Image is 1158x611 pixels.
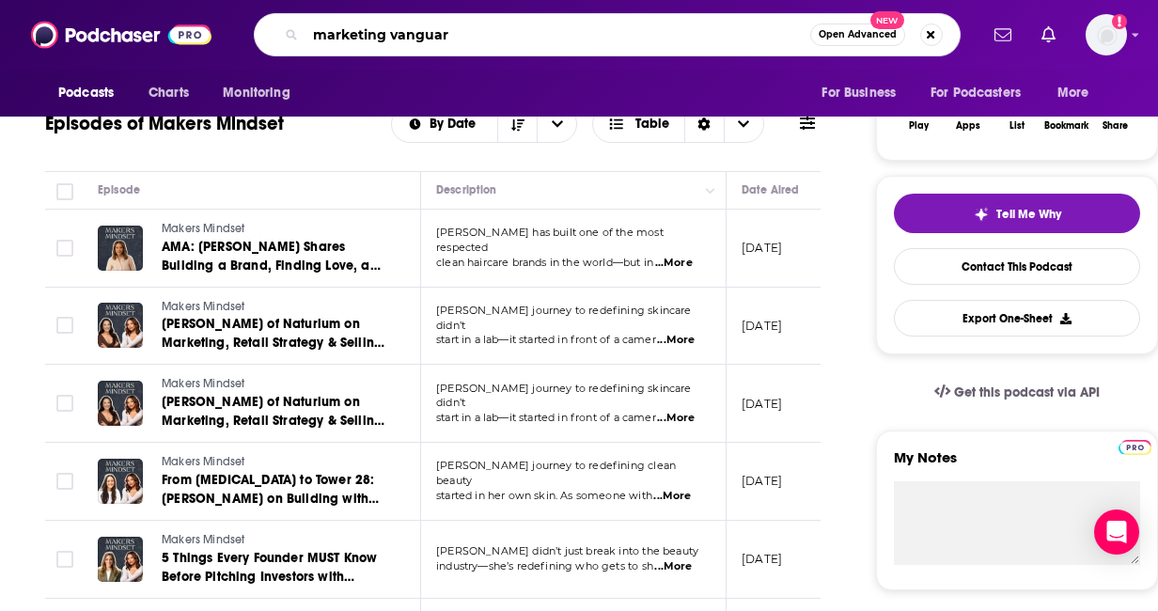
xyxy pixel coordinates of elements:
button: Open AdvancedNew [810,23,905,46]
div: Play [909,120,929,132]
span: ...More [657,411,695,426]
div: Episode [98,179,140,201]
span: From [MEDICAL_DATA] to Tower 28: [PERSON_NAME] on Building with Purpose, Raising Smart Capital, a... [162,472,379,544]
img: User Profile [1086,14,1127,55]
span: Charts [149,80,189,106]
img: Podchaser Pro [1119,440,1151,455]
input: Search podcasts, credits, & more... [305,20,810,50]
span: AMA: [PERSON_NAME] Shares Building a Brand, Finding Love, and Doing the Hard Things [162,239,386,292]
a: Makers Mindset [162,454,387,471]
button: Column Actions [699,180,722,202]
span: industry—she’s redefining who gets to sh [436,559,653,572]
div: Share [1103,120,1128,132]
span: Monitoring [223,80,289,106]
span: Open Advanced [819,30,897,39]
span: For Business [822,80,896,106]
span: ...More [657,333,695,348]
span: [PERSON_NAME] journey to redefining clean beauty [436,459,676,487]
div: Description [436,179,496,201]
button: Sort Direction [497,106,537,142]
p: [DATE] [742,473,782,489]
span: Makers Mindset [162,377,244,390]
button: Export One-Sheet [894,300,1140,337]
button: open menu [537,106,576,142]
span: Makers Mindset [162,455,244,468]
span: For Podcasters [931,80,1021,106]
span: Toggle select row [56,473,73,490]
span: Toggle select row [56,395,73,412]
span: clean haircare brands in the world—but in [436,256,653,269]
button: tell me why sparkleTell Me Why [894,194,1140,233]
button: open menu [1044,75,1113,111]
span: ...More [653,489,691,504]
span: Toggle select row [56,317,73,334]
span: [PERSON_NAME] of Naturium on Marketing, Retail Strategy & Selling to e.l.f. Beauty for $355M [162,316,384,369]
a: Show notifications dropdown [987,19,1019,51]
div: Open Intercom Messenger [1094,509,1139,555]
button: open menu [808,75,919,111]
img: Podchaser - Follow, Share and Rate Podcasts [31,17,211,53]
button: open menu [918,75,1048,111]
span: started in her own skin. As someone with [436,489,652,502]
div: Bookmark [1044,120,1088,132]
a: From [MEDICAL_DATA] to Tower 28: [PERSON_NAME] on Building with Purpose, Raising Smart Capital, a... [162,471,387,509]
a: Makers Mindset [162,532,387,549]
a: Makers Mindset [162,299,387,316]
span: Makers Mindset [162,300,244,313]
span: Makers Mindset [162,222,244,235]
button: Choose View [592,105,764,143]
span: start in a lab—it started in front of a camer [436,411,656,424]
p: [DATE] [742,318,782,334]
button: open menu [210,75,314,111]
div: Sort Direction [684,106,724,142]
span: [PERSON_NAME] didn’t just break into the beauty [436,544,698,557]
span: [PERSON_NAME] has built one of the most respected [436,226,664,254]
span: Makers Mindset [162,533,244,546]
a: Get this podcast via API [919,369,1115,415]
span: More [1057,80,1089,106]
a: Show notifications dropdown [1034,19,1063,51]
span: ...More [654,559,692,574]
a: [PERSON_NAME] of Naturium on Marketing, Retail Strategy & Selling to e.l.f. Beauty for $355M [162,315,387,352]
div: List [1009,120,1025,132]
button: open menu [45,75,138,111]
svg: Add a profile image [1112,14,1127,29]
a: Contact This Podcast [894,248,1140,285]
span: [PERSON_NAME] of Naturium on Marketing, Retail Strategy & Selling to e.l.f. Beauty for $355M [162,394,384,447]
span: Toggle select row [56,240,73,257]
h1: Episodes of Makers Mindset [45,112,284,135]
span: Logged in as sophiak [1086,14,1127,55]
a: Makers Mindset [162,376,387,393]
div: Date Aired [742,179,799,201]
h2: Choose List sort [391,105,578,143]
p: [DATE] [742,551,782,567]
span: ...More [655,256,693,271]
p: [DATE] [742,396,782,412]
span: Get this podcast via API [954,384,1100,400]
button: open menu [392,117,498,131]
span: By Date [430,117,482,131]
div: Apps [956,120,980,132]
label: My Notes [894,448,1140,481]
span: [PERSON_NAME] journey to redefining skincare didn’t [436,382,692,410]
a: 5 Things Every Founder MUST Know Before Pitching Investors with [PERSON_NAME] of True Beauty Vent... [162,549,387,587]
span: New [870,11,904,29]
span: Tell Me Why [996,207,1061,222]
a: Charts [136,75,200,111]
a: [PERSON_NAME] of Naturium on Marketing, Retail Strategy & Selling to e.l.f. Beauty for $355M [162,393,387,431]
a: AMA: [PERSON_NAME] Shares Building a Brand, Finding Love, and Doing the Hard Things [162,238,387,275]
a: Pro website [1119,437,1151,455]
p: [DATE] [742,240,782,256]
span: Podcasts [58,80,114,106]
span: [PERSON_NAME] journey to redefining skincare didn’t [436,304,692,332]
span: start in a lab—it started in front of a camer [436,333,656,346]
img: tell me why sparkle [974,207,989,222]
span: Table [635,117,669,131]
div: Search podcasts, credits, & more... [254,13,961,56]
a: Makers Mindset [162,221,387,238]
button: Show profile menu [1086,14,1127,55]
span: Toggle select row [56,551,73,568]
